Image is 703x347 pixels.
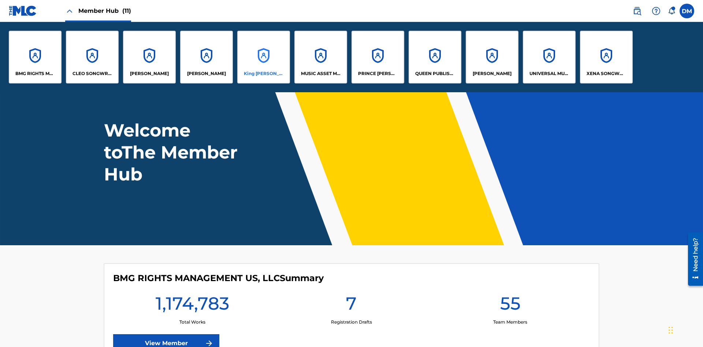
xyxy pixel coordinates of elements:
div: User Menu [680,4,694,18]
h1: Welcome to The Member Hub [104,119,241,185]
div: Drag [669,319,673,341]
a: AccountsBMG RIGHTS MANAGEMENT US, LLC [9,31,62,83]
a: Accounts[PERSON_NAME] [180,31,233,83]
h1: 55 [500,292,521,319]
h1: 7 [346,292,357,319]
div: Help [649,4,663,18]
p: Total Works [179,319,205,325]
a: AccountsCLEO SONGWRITER [66,31,119,83]
p: Registration Drafts [331,319,372,325]
a: AccountsPRINCE [PERSON_NAME] [351,31,404,83]
a: Accounts[PERSON_NAME] [123,31,176,83]
h4: BMG RIGHTS MANAGEMENT US, LLC [113,273,324,284]
p: Team Members [493,319,527,325]
span: Member Hub [78,7,131,15]
p: EYAMA MCSINGER [187,70,226,77]
p: MUSIC ASSET MANAGEMENT (MAM) [301,70,341,77]
img: Close [65,7,74,15]
p: UNIVERSAL MUSIC PUB GROUP [529,70,569,77]
a: AccountsQUEEN PUBLISHA [409,31,461,83]
p: CLEO SONGWRITER [72,70,112,77]
div: Notifications [668,7,675,15]
p: XENA SONGWRITER [587,70,626,77]
p: King McTesterson [244,70,284,77]
iframe: Chat Widget [666,312,703,347]
iframe: Resource Center [682,230,703,290]
p: RONALD MCTESTERSON [473,70,512,77]
a: AccountsMUSIC ASSET MANAGEMENT (MAM) [294,31,347,83]
p: PRINCE MCTESTERSON [358,70,398,77]
a: Accounts[PERSON_NAME] [466,31,518,83]
p: ELVIS COSTELLO [130,70,169,77]
a: AccountsKing [PERSON_NAME] [237,31,290,83]
img: help [652,7,661,15]
p: BMG RIGHTS MANAGEMENT US, LLC [15,70,55,77]
img: search [633,7,641,15]
p: QUEEN PUBLISHA [415,70,455,77]
h1: 1,174,783 [156,292,229,319]
img: MLC Logo [9,5,37,16]
a: AccountsXENA SONGWRITER [580,31,633,83]
span: (11) [122,7,131,14]
a: Public Search [630,4,644,18]
a: AccountsUNIVERSAL MUSIC PUB GROUP [523,31,576,83]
